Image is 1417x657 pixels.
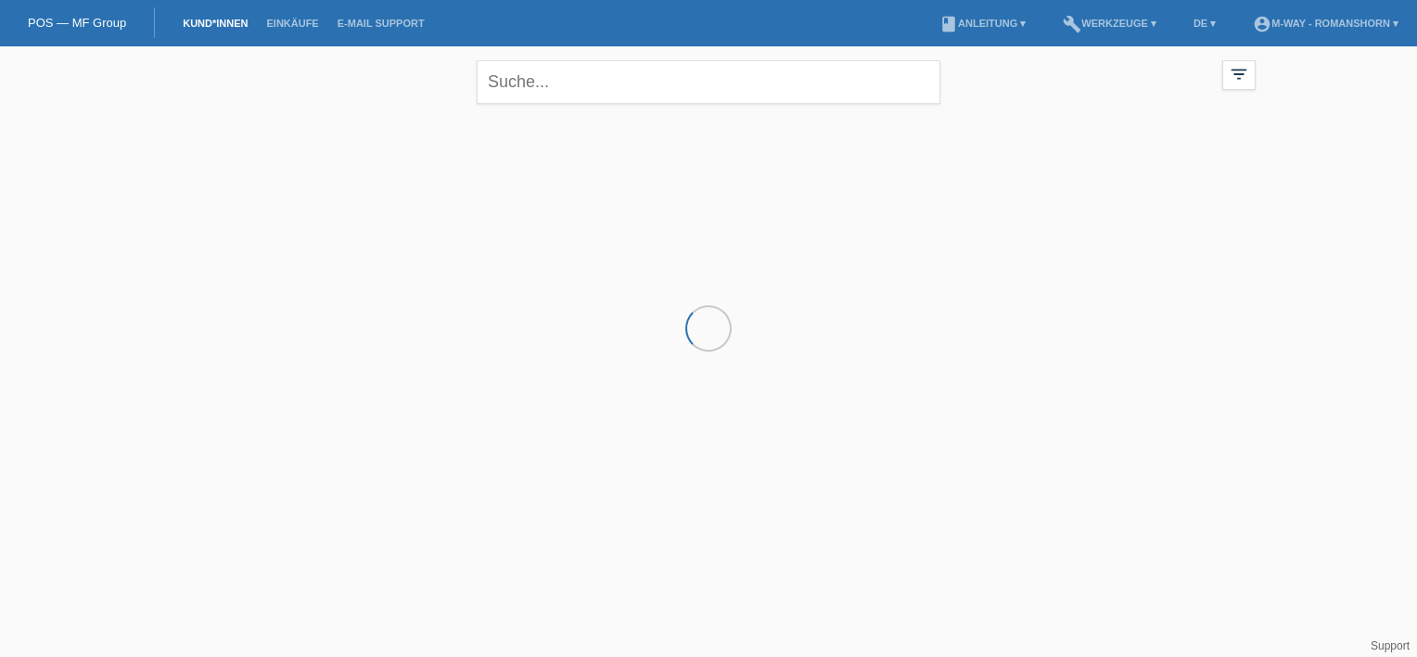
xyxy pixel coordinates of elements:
a: Kund*innen [173,18,257,29]
a: POS — MF Group [28,16,126,30]
a: account_circlem-way - Romanshorn ▾ [1244,18,1408,29]
a: Support [1371,639,1410,652]
input: Suche... [477,60,940,104]
a: buildWerkzeuge ▾ [1053,18,1166,29]
a: DE ▾ [1184,18,1225,29]
i: book [939,15,958,33]
i: account_circle [1253,15,1271,33]
i: build [1063,15,1081,33]
a: E-Mail Support [328,18,434,29]
a: Einkäufe [257,18,327,29]
i: filter_list [1229,64,1249,84]
a: bookAnleitung ▾ [930,18,1035,29]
